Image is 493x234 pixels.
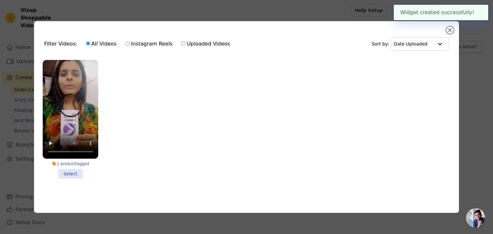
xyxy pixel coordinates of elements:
label: Uploaded Videos [181,40,230,48]
div: Filter Videos: [44,37,234,51]
a: Open chat [466,208,485,228]
button: Close modal [446,26,454,34]
div: Widget created successfully! [394,5,488,20]
label: Instagram Reels [125,40,173,48]
div: Sort by: [372,37,449,51]
button: Close [474,9,482,16]
label: All Videos [86,40,117,48]
div: 1 product tagged [43,161,98,166]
